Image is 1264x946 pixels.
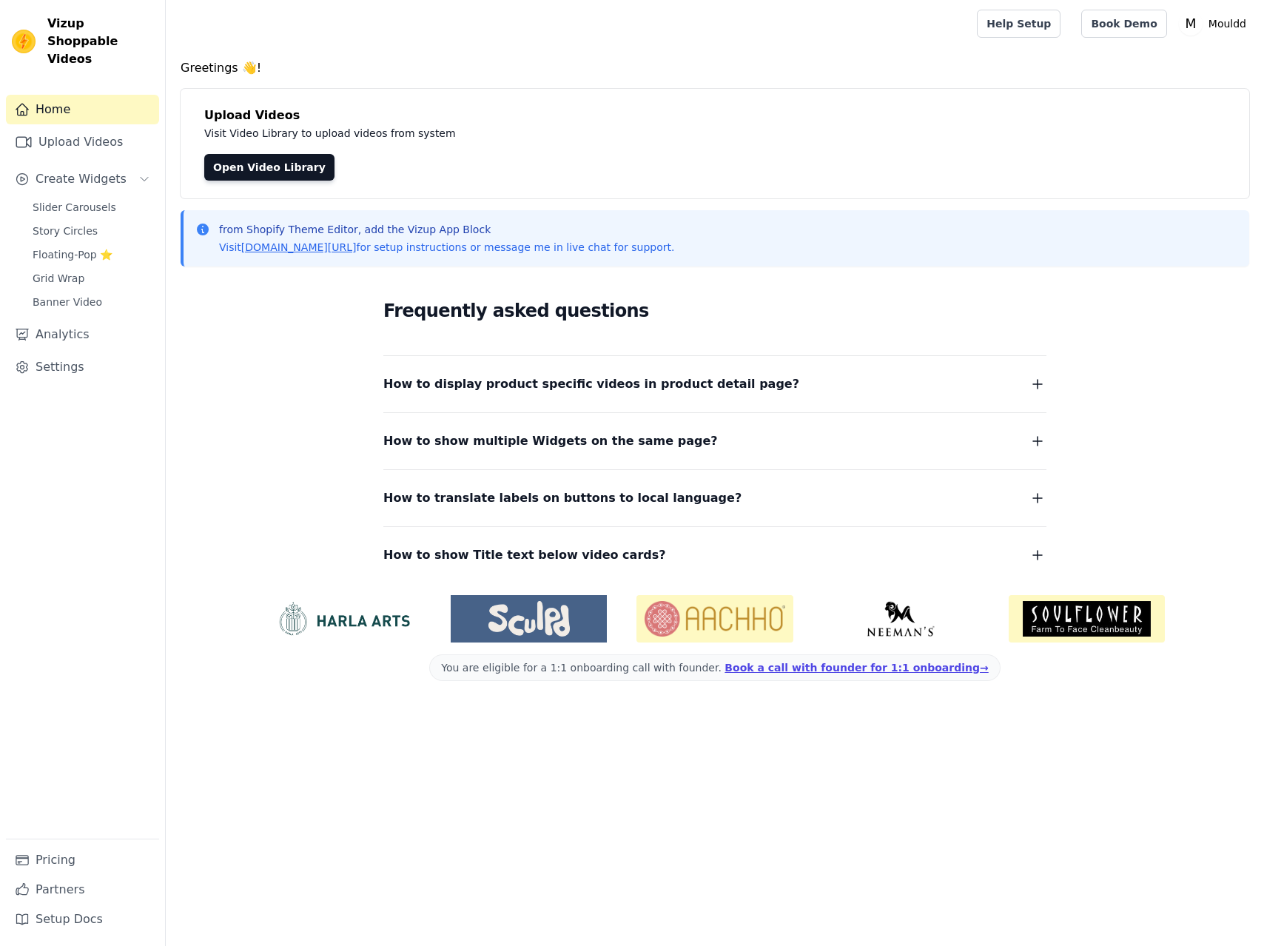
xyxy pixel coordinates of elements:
span: Slider Carousels [33,200,116,215]
img: HarlaArts [265,601,421,637]
span: Create Widgets [36,170,127,188]
span: Grid Wrap [33,271,84,286]
a: Home [6,95,159,124]
a: Setup Docs [6,905,159,934]
img: Soulflower [1009,595,1165,643]
button: M Mouldd [1179,10,1252,37]
a: Upload Videos [6,127,159,157]
button: How to display product specific videos in product detail page? [383,374,1046,395]
a: [DOMAIN_NAME][URL] [241,241,357,253]
h4: Greetings 👋! [181,59,1249,77]
a: Slider Carousels [24,197,159,218]
p: Visit Video Library to upload videos from system [204,124,867,142]
a: Floating-Pop ⭐ [24,244,159,265]
a: Book Demo [1081,10,1166,38]
span: Floating-Pop ⭐ [33,247,112,262]
p: Mouldd [1203,10,1252,37]
img: Aachho [636,595,793,643]
h2: Frequently asked questions [383,296,1046,326]
a: Analytics [6,320,159,349]
span: How to translate labels on buttons to local language? [383,488,742,509]
a: Partners [6,875,159,905]
a: Open Video Library [204,154,335,181]
span: How to display product specific videos in product detail page? [383,374,799,395]
img: Sculpd US [451,601,607,637]
span: How to show Title text below video cards? [383,545,666,566]
text: M [1185,16,1196,31]
button: Create Widgets [6,164,159,194]
a: Banner Video [24,292,159,312]
span: How to show multiple Widgets on the same page? [383,431,718,452]
a: Book a call with founder for 1:1 onboarding [725,662,988,674]
h4: Upload Videos [204,107,1226,124]
a: Settings [6,352,159,382]
p: from Shopify Theme Editor, add the Vizup App Block [219,222,674,237]
button: How to show multiple Widgets on the same page? [383,431,1046,452]
span: Vizup Shoppable Videos [47,15,153,68]
img: Neeman's [823,601,979,637]
a: Help Setup [977,10,1060,38]
img: Vizup [12,30,36,53]
a: Grid Wrap [24,268,159,289]
button: How to translate labels on buttons to local language? [383,488,1046,509]
a: Pricing [6,845,159,875]
span: Banner Video [33,295,102,309]
a: Story Circles [24,221,159,241]
span: Story Circles [33,224,98,238]
button: How to show Title text below video cards? [383,545,1046,566]
p: Visit for setup instructions or message me in live chat for support. [219,240,674,255]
